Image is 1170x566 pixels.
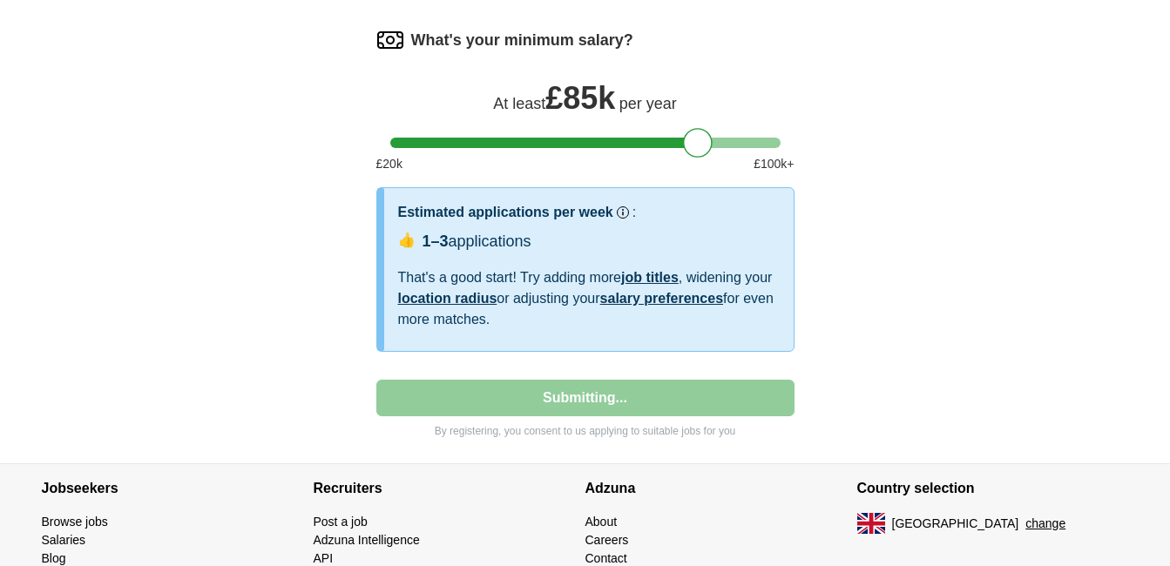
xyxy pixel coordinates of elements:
[619,95,677,112] span: per year
[600,291,723,306] a: salary preferences
[398,230,416,251] span: 👍
[892,515,1019,533] span: [GEOGRAPHIC_DATA]
[398,291,497,306] a: location radius
[376,423,795,439] p: By registering, you consent to us applying to suitable jobs for you
[411,29,633,52] label: What's your minimum salary?
[42,533,86,547] a: Salaries
[314,551,334,565] a: API
[314,533,420,547] a: Adzuna Intelligence
[398,267,780,330] div: That's a good start! Try adding more , widening your or adjusting your for even more matches.
[42,551,66,565] a: Blog
[423,232,449,250] span: 1–3
[585,533,629,547] a: Careers
[376,155,402,173] span: £ 20 k
[857,464,1129,513] h4: Country selection
[314,515,368,529] a: Post a job
[632,202,636,223] h3: :
[585,515,618,529] a: About
[42,515,108,529] a: Browse jobs
[621,270,679,285] a: job titles
[545,80,615,116] span: £ 85k
[493,95,545,112] span: At least
[585,551,627,565] a: Contact
[423,230,531,253] div: applications
[376,380,795,416] button: Submitting...
[1025,515,1065,533] button: change
[398,202,613,223] h3: Estimated applications per week
[552,158,781,191] span: Our best guess based on live jobs [DATE], and others like you.
[857,513,885,534] img: UK flag
[376,26,404,54] img: salary.png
